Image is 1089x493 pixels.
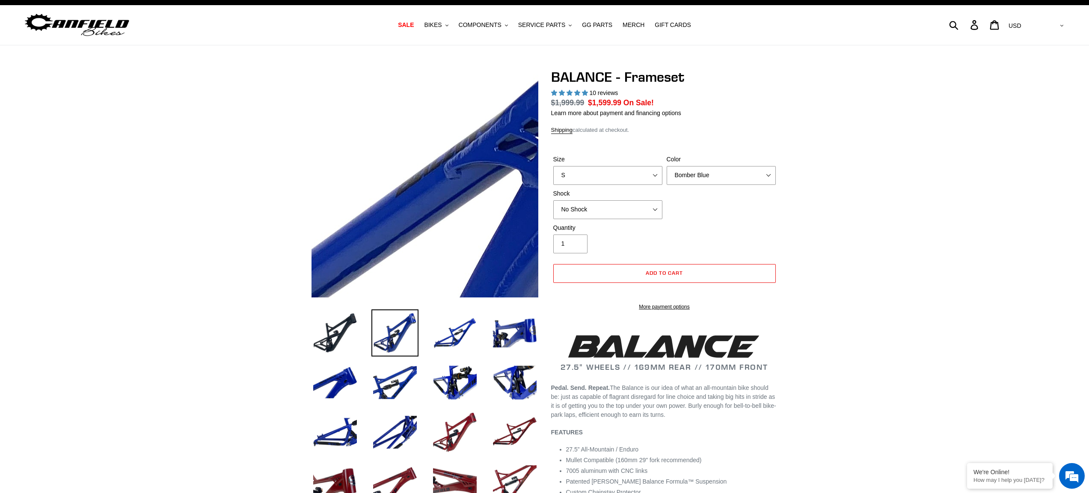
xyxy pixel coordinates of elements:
[24,12,131,39] img: Canfield Bikes
[650,19,695,31] a: GIFT CARDS
[623,21,644,29] span: MERCH
[588,98,621,107] span: $1,599.99
[312,409,359,456] img: Load image into Gallery viewer, BALANCE - Frameset
[551,126,778,134] div: calculated at checkout.
[431,409,478,456] img: Load image into Gallery viewer, BALANCE - Frameset
[553,223,662,232] label: Quantity
[566,457,702,463] span: Mullet Compatible (160mm 29" fork recommended)
[553,189,662,198] label: Shock
[973,469,1046,475] div: We're Online!
[551,383,778,419] p: The Balance is our idea of what an all-mountain bike should be: just as capable of flagrant disre...
[424,21,442,29] span: BIKES
[551,429,583,436] b: FEATURES
[518,21,565,29] span: SERVICE PARTS
[582,21,612,29] span: GG PARTS
[454,19,512,31] button: COMPONENTS
[553,155,662,164] label: Size
[566,467,648,474] span: 7005 aluminum with CNC links
[553,303,776,311] a: More payment options
[566,446,639,453] span: 27.5” All-Mountain / Enduro
[431,309,478,356] img: Load image into Gallery viewer, BALANCE - Frameset
[623,97,654,108] span: On Sale!
[551,89,590,96] span: 5.00 stars
[646,270,683,276] span: Add to cart
[398,21,414,29] span: SALE
[371,309,418,356] img: Load image into Gallery viewer, BALANCE - Frameset
[551,69,778,85] h1: BALANCE - Frameset
[655,21,691,29] span: GIFT CARDS
[667,155,776,164] label: Color
[459,21,501,29] span: COMPONENTS
[431,359,478,406] img: Load image into Gallery viewer, BALANCE - Frameset
[566,478,727,485] span: Patented [PERSON_NAME] Balance Formula™ Suspension
[312,309,359,356] img: Load image into Gallery viewer, BALANCE - Frameset
[514,19,576,31] button: SERVICE PARTS
[589,89,618,96] span: 10 reviews
[578,19,617,31] a: GG PARTS
[551,127,573,134] a: Shipping
[371,409,418,456] img: Load image into Gallery viewer, BALANCE - Frameset
[491,309,538,356] img: Load image into Gallery viewer, BALANCE - Frameset
[371,359,418,406] img: Load image into Gallery viewer, BALANCE - Frameset
[551,332,778,372] h2: 27.5" WHEELS // 169MM REAR // 170MM FRONT
[553,264,776,283] button: Add to cart
[394,19,418,31] a: SALE
[973,477,1046,483] p: How may I help you today?
[954,15,976,34] input: Search
[312,359,359,406] img: Load image into Gallery viewer, BALANCE - Frameset
[491,409,538,456] img: Load image into Gallery viewer, BALANCE - Frameset
[420,19,452,31] button: BIKES
[551,384,610,391] b: Pedal. Send. Repeat.
[618,19,649,31] a: MERCH
[491,359,538,406] img: Load image into Gallery viewer, BALANCE - Frameset
[551,98,585,107] s: $1,999.99
[551,110,681,116] a: Learn more about payment and financing options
